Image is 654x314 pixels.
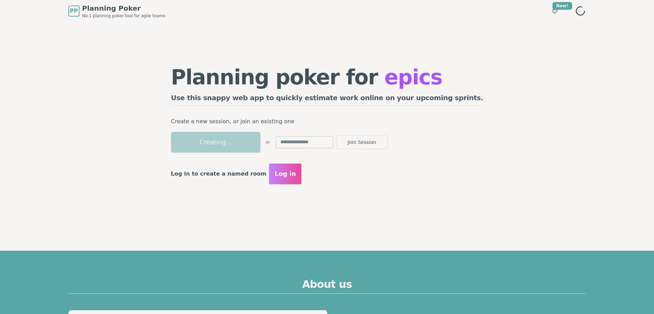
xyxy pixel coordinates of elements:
button: Log in [269,164,301,184]
div: New! [553,2,572,10]
span: Planning Poker [82,3,165,13]
button: New! [549,5,561,17]
span: epics [384,65,442,89]
button: Join Session [336,135,388,149]
h1: Planning poker for [171,67,483,87]
a: PPPlanning PokerNo.1 planning poker tool for agile teams [68,3,165,19]
h2: Use this snappy web app to quickly estimate work online on your upcoming sprints. [171,93,483,106]
h2: About us [68,278,586,294]
span: Log in [275,169,296,179]
p: Create a new session, or join an existing one [171,117,483,126]
span: or [266,139,270,145]
span: PP [70,7,78,15]
p: Log in to create a named room [171,169,267,179]
span: No.1 planning poker tool for agile teams [82,13,165,19]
